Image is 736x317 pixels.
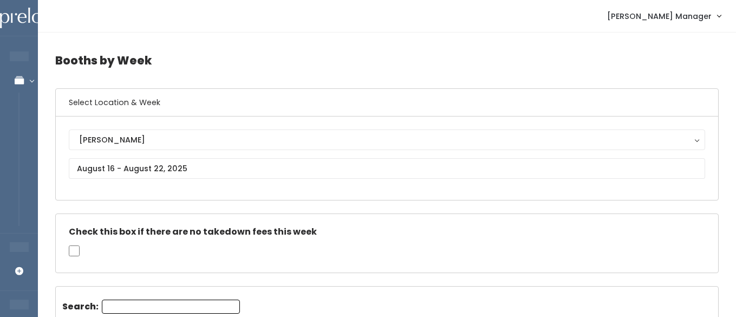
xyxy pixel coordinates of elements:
a: [PERSON_NAME] Manager [596,4,732,28]
h5: Check this box if there are no takedown fees this week [69,227,705,237]
h6: Select Location & Week [56,89,718,117]
input: August 16 - August 22, 2025 [69,158,705,179]
button: [PERSON_NAME] [69,130,705,150]
div: [PERSON_NAME] [79,134,695,146]
h4: Booths by Week [55,46,719,75]
label: Search: [62,300,240,314]
span: [PERSON_NAME] Manager [607,10,712,22]
input: Search: [102,300,240,314]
